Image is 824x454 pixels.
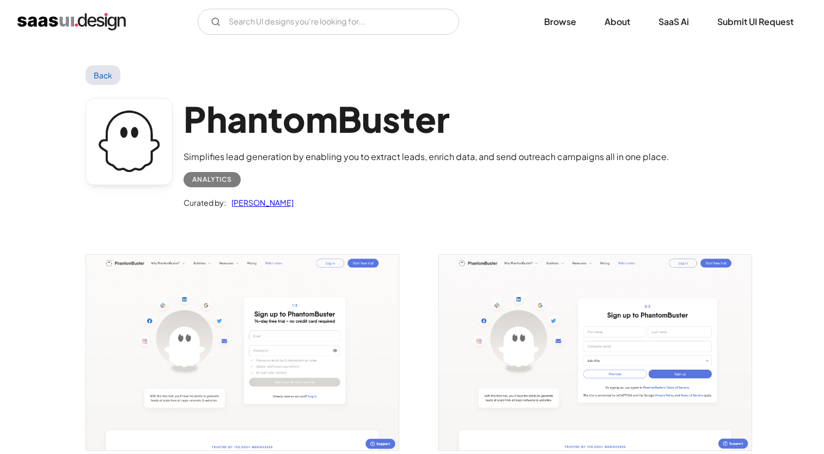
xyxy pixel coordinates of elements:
[198,9,459,35] form: Email Form
[17,13,126,30] a: home
[439,255,752,450] a: open lightbox
[184,150,669,163] div: Simplifies lead generation by enabling you to extract leads, enrich data, and send outreach campa...
[226,196,294,209] a: [PERSON_NAME]
[645,10,702,34] a: SaaS Ai
[184,196,226,209] div: Curated by:
[184,98,669,140] h1: PhantomBuster
[86,255,399,450] a: open lightbox
[439,255,752,450] img: 64157c053ca3646091085323_PhantomBuster%20Signup%20Company%20Screen.png
[192,173,232,186] div: Analytics
[198,9,459,35] input: Search UI designs you're looking for...
[591,10,643,34] a: About
[531,10,589,34] a: Browse
[86,255,399,450] img: 64157bf8b87dcfa7a94dc791_PhantomBuster%20Signup%20Screen.png
[704,10,807,34] a: Submit UI Request
[86,65,121,85] a: Back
